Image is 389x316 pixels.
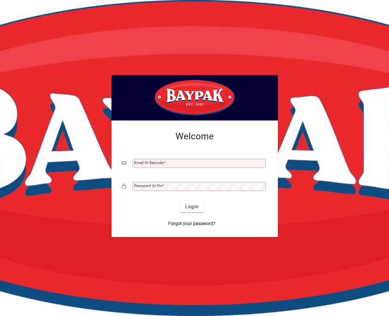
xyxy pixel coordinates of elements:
button: Login [180,201,204,212]
mat-label: Email or Barcode [134,160,163,165]
span: Forgot your password? [168,220,215,227]
span: Login [185,203,199,210]
a: Forgot your password? [166,218,218,229]
mat-label: Password or Pin [134,183,162,188]
h2: Welcome [122,131,267,142]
